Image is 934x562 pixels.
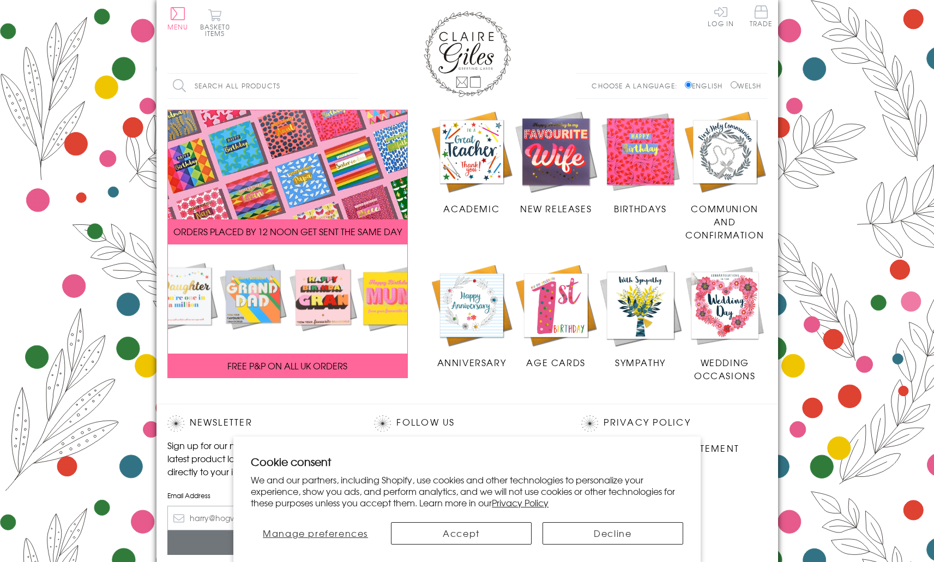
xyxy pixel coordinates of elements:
span: ORDERS PLACED BY 12 NOON GET SENT THE SAME DAY [173,225,402,238]
label: Email Address [167,491,353,500]
span: Manage preferences [263,527,368,540]
span: FREE P&P ON ALL UK ORDERS [227,359,347,372]
input: harry@hogwarts.edu [167,506,353,530]
h2: Cookie consent [251,454,683,469]
button: Decline [543,522,683,545]
span: Trade [750,5,773,27]
button: Accept [391,522,532,545]
button: Basket0 items [200,9,230,37]
a: Birthdays [598,110,683,216]
span: Sympathy [615,356,666,369]
input: Search all products [167,74,358,98]
input: Search [347,74,358,98]
span: Anniversary [437,356,507,369]
p: Sign up for our newsletter to receive the latest product launches, news and offers directly to yo... [167,439,353,478]
span: Age Cards [526,356,585,369]
a: Log In [708,5,734,27]
p: Choose a language: [592,81,683,91]
span: Academic [443,202,499,215]
a: Communion and Confirmation [683,110,767,242]
a: Privacy Policy [492,496,549,509]
h2: Newsletter [167,415,353,432]
p: We and our partners, including Shopify, use cookies and other technologies to personalize your ex... [251,474,683,508]
a: Wedding Occasions [683,263,767,382]
span: Birthdays [614,202,666,215]
a: Sympathy [598,263,683,369]
button: Menu [167,7,189,30]
a: Trade [750,5,773,29]
input: English [685,81,692,88]
input: Subscribe [167,530,353,555]
img: Claire Giles Greetings Cards [424,11,511,97]
span: Communion and Confirmation [685,202,764,241]
input: Welsh [731,81,738,88]
label: English [685,81,728,91]
a: Age Cards [514,263,598,369]
span: New Releases [520,202,592,215]
a: Privacy Policy [604,415,690,430]
span: Menu [167,22,189,32]
h2: Follow Us [374,415,559,432]
a: Anniversary [430,263,514,369]
button: Manage preferences [251,522,380,545]
a: New Releases [514,110,598,216]
a: Academic [430,110,514,216]
span: Wedding Occasions [694,356,755,382]
label: Welsh [731,81,762,91]
span: 0 items [205,22,230,38]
